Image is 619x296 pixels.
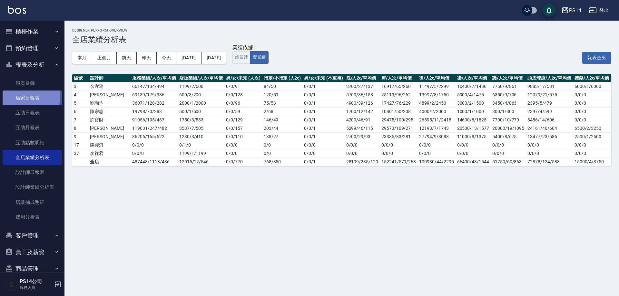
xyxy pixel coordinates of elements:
a: 全店業績分析表 [3,150,62,165]
td: 66147 / 134 / 494 [131,82,177,91]
td: 6350/9/706 [491,91,526,99]
td: 0 / 0 [262,149,302,158]
a: 報表匯出 [582,54,611,60]
button: 虛業績 [232,51,251,64]
button: [DATE] [201,52,226,64]
td: 10400/7/1486 [456,82,491,91]
td: 0 / 0 / 1 [302,124,344,132]
th: 剪/人次/單均價 [380,74,418,82]
td: 120 / 59 [262,91,302,99]
td: 17427/76/229 [380,99,418,107]
a: 店販抽成明細 [3,195,62,210]
td: 0 / 0 / 91 [224,82,262,91]
td: 100980/44/2295 [418,158,455,166]
td: 28199/235/120 [345,158,380,166]
td: 23335/83/281 [380,132,418,141]
td: 768 / 350 [262,158,302,166]
td: 17 [72,141,88,149]
td: 10401/50/208 [380,107,418,116]
td: 5299/46/115 [345,124,380,132]
td: 14600/8/1825 [456,116,491,124]
td: 0/0/0 [491,141,526,149]
td: 12198/7/1743 [418,124,455,132]
td: 0/0/0 [345,149,380,158]
button: 本月 [72,52,92,64]
div: PS14 [569,6,581,14]
td: 0/0/0 [573,91,611,99]
td: 0 / 0 / 1 [302,132,344,141]
td: 0 / 0 / 770 [224,158,262,166]
td: 2395/5/479 [526,99,573,107]
td: 0 / 0 / 59 [224,107,262,116]
a: 費用分析表 [3,210,62,224]
td: 6000/1/6000 [573,82,611,91]
td: [PERSON_NAME] [88,91,131,99]
button: 報表及分析 [3,56,62,73]
a: 報表目錄 [3,76,62,91]
td: 0/0/0 [573,107,611,116]
td: 0 / 0 / 0 [224,149,262,158]
button: 今天 [157,52,177,64]
td: 66400/43/1544 [456,158,491,166]
th: 燙/人次/單均價 [418,74,455,82]
td: 0 / 0 / 129 [224,116,262,124]
td: 600 / 3 / 200 [178,91,224,99]
td: 0 / 0 / 0 [302,149,344,158]
th: 染/人次/單均價 [456,74,491,82]
button: 員工及薪資 [3,244,62,261]
td: 12079/21/575 [526,91,573,99]
td: 4 [72,91,88,99]
th: 服務業績/人次/單均價 [131,74,177,82]
td: 203 / 44 [262,124,302,132]
button: 預約管理 [3,40,62,57]
td: 2 / 68 [262,107,302,116]
td: 24161/40/604 [526,124,573,132]
td: 0 / 0 / 1 [302,158,344,166]
td: 20800/19/1095 [491,124,526,132]
td: 1199 / 2 / 600 [178,82,224,91]
td: 0/0/0 [573,116,611,124]
td: 6 [72,107,88,116]
a: 店家日報表 [3,91,62,105]
td: 0 / 0 [262,141,302,149]
td: 許寶財 [88,116,131,124]
td: 0 / 0 / 0 [224,141,262,149]
th: 設計師 [88,74,131,82]
td: 29475/100/295 [380,116,418,124]
td: 6500/2/3250 [573,124,611,132]
button: 實業績 [250,51,268,64]
td: 4900/39/126 [345,99,380,107]
td: 0 / 0 / 0 [302,141,344,149]
td: 劉珈均 [88,99,131,107]
td: 3700/27/137 [345,82,380,91]
td: 1000/1/1000 [456,107,491,116]
td: 7700/10/770 [491,116,526,124]
td: 9883/17/581 [526,82,573,91]
a: 設計師業績分析表 [3,180,62,195]
td: 0 / 0 / 1 [302,99,344,107]
td: 7 [72,116,88,124]
td: 25113/96/262 [380,91,418,99]
td: 0 / 0 / 1 [302,116,344,124]
a: 互助月報表 [3,120,62,135]
td: 1199 / 1 / 1199 [178,149,224,158]
td: 0 / 0 / 110 [224,132,262,141]
button: 客戶管理 [3,227,62,244]
td: 陳宗志 [88,107,131,116]
td: 75 / 53 [262,99,302,107]
td: 0 / 0 / 1 [302,82,344,91]
td: 7750/9/861 [491,82,526,91]
td: 5700/36/158 [345,91,380,99]
td: 0/0/0 [418,149,455,158]
td: 69139 / 179 / 386 [131,91,177,99]
td: 0/0/0 [491,149,526,158]
td: 0/0/0 [573,141,611,149]
td: 全店 [88,158,131,166]
td: 陳羿淇 [88,141,131,149]
button: 報表匯出 [582,52,611,64]
td: 11000/8/1375 [456,132,491,141]
td: [PERSON_NAME] [88,124,131,132]
td: 0 / 0 / 128 [224,91,262,99]
td: 146 / 49 [262,116,302,124]
td: 0/0/0 [456,141,491,149]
